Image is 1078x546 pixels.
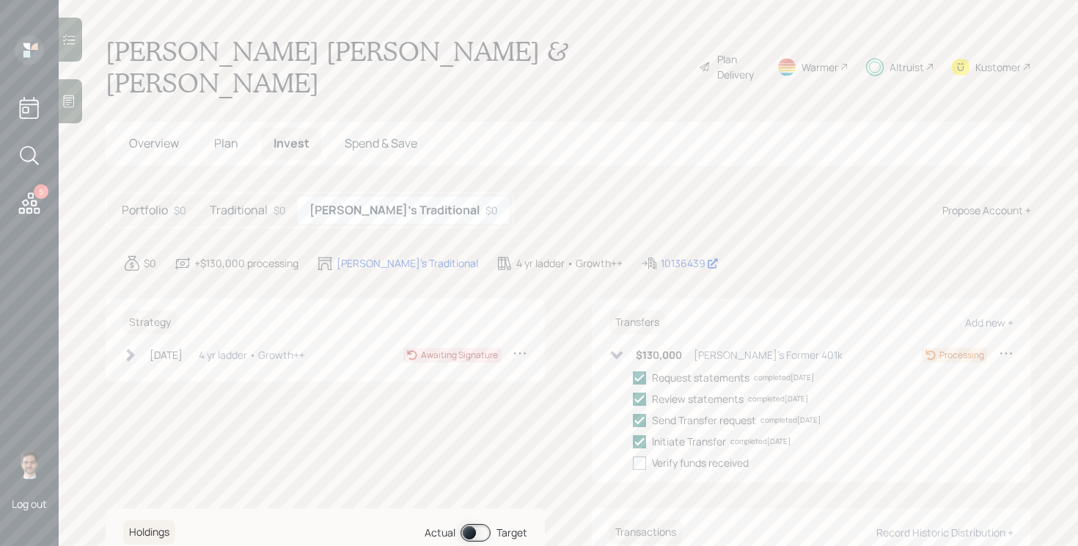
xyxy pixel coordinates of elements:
[485,203,498,218] div: $0
[12,497,47,511] div: Log out
[802,59,838,75] div: Warmer
[34,184,48,199] div: 5
[274,135,309,151] span: Invest
[652,370,749,385] div: Request statements
[965,316,1013,330] div: Add new +
[890,59,924,75] div: Altruist
[754,372,814,383] div: completed [DATE]
[496,525,527,540] div: Target
[876,525,1013,539] div: Record Historic Distribution +
[309,203,480,217] h5: [PERSON_NAME]'s Traditional
[939,349,984,362] div: Processing
[748,393,808,404] div: completed [DATE]
[421,349,498,362] div: Awaiting Signature
[760,415,821,426] div: completed [DATE]
[975,59,1021,75] div: Kustomer
[636,349,682,362] h6: $130,000
[122,203,168,217] h5: Portfolio
[123,310,177,335] h6: Strategy
[345,135,417,151] span: Spend & Save
[609,520,682,545] h6: Transactions
[274,203,286,218] div: $0
[717,51,759,82] div: Plan Delivery
[425,525,455,540] div: Actual
[661,255,719,271] div: 10136439
[144,255,156,271] div: $0
[174,203,186,218] div: $0
[150,347,183,363] div: [DATE]
[652,391,744,407] div: Review statements
[106,35,687,98] h1: [PERSON_NAME] [PERSON_NAME] & [PERSON_NAME]
[609,310,665,335] h6: Transfers
[123,520,175,545] h6: Holdings
[652,412,756,428] div: Send Transfer request
[199,347,305,363] div: 4 yr ladder • Growth++
[730,436,791,447] div: completed [DATE]
[214,135,238,151] span: Plan
[129,135,179,151] span: Overview
[942,203,1031,218] div: Propose Account +
[194,255,298,271] div: +$130,000 processing
[694,347,843,363] div: [PERSON_NAME]'s Former 401k
[652,455,749,470] div: Verify funds received
[652,434,726,449] div: Initiate Transfer
[210,203,268,217] h5: Traditional
[516,255,623,271] div: 4 yr ladder • Growth++
[337,255,478,271] div: [PERSON_NAME]'s Traditional
[15,450,44,479] img: jonah-coleman-headshot.png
